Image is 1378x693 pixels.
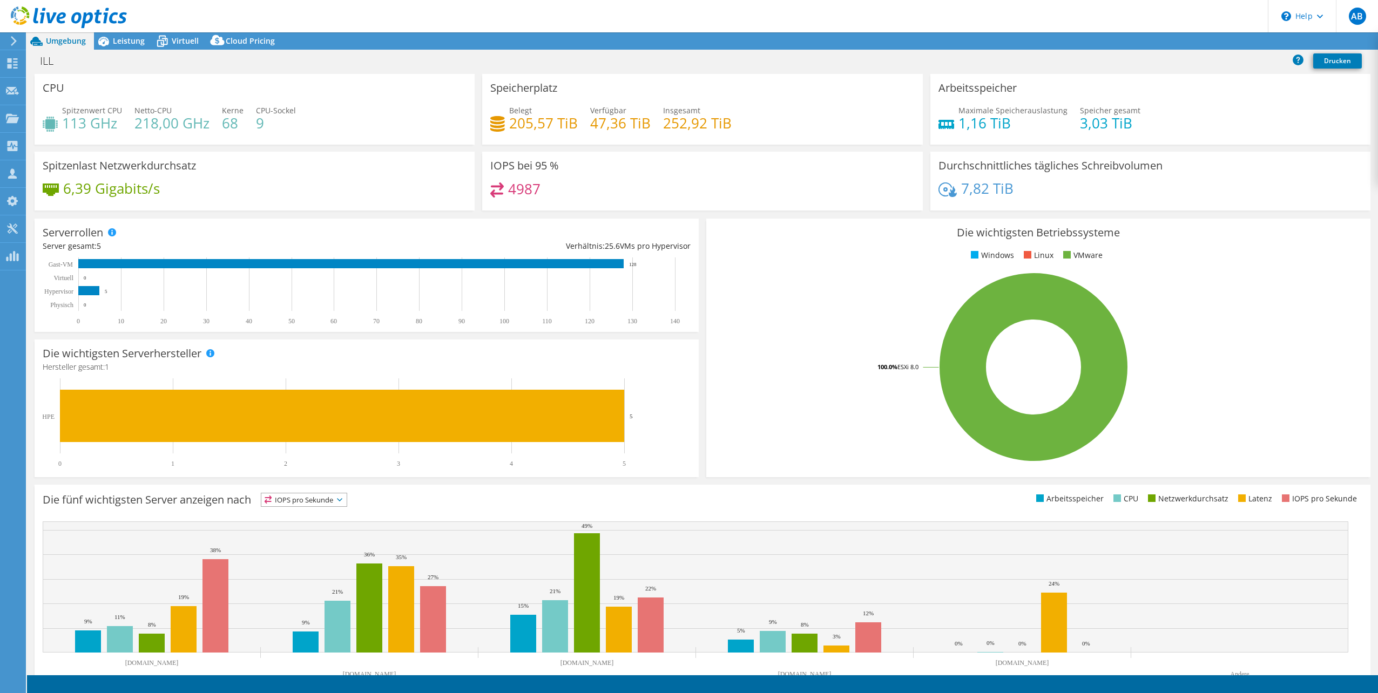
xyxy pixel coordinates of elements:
[714,227,1362,239] h3: Die wichtigsten Betriebssysteme
[172,36,199,46] span: Virtuell
[582,522,592,529] text: 49%
[43,227,103,239] h3: Serverrollen
[958,117,1068,129] h4: 1,16 TiB
[330,317,337,325] text: 60
[134,105,172,115] span: Netto-CPU
[778,670,832,678] text: [DOMAIN_NAME]
[84,302,86,308] text: 0
[43,361,691,373] h4: Hersteller gesamt:
[256,105,296,115] span: CPU-Sockel
[629,262,637,267] text: 128
[58,460,62,467] text: 0
[1281,11,1291,21] svg: \n
[585,317,595,325] text: 120
[256,117,296,129] h4: 9
[84,275,86,281] text: 0
[670,317,680,325] text: 140
[1230,670,1249,678] text: Andere
[416,317,422,325] text: 80
[627,317,637,325] text: 130
[542,317,552,325] text: 110
[50,301,73,309] text: Physisch
[509,117,578,129] h4: 205,57 TiB
[105,362,109,372] span: 1
[302,619,310,626] text: 9%
[1021,249,1053,261] li: Linux
[84,618,92,624] text: 9%
[114,614,125,620] text: 11%
[645,585,656,592] text: 22%
[955,640,963,647] text: 0%
[590,105,626,115] span: Verfügbar
[42,413,55,420] text: HPE
[62,105,122,115] span: Spitzenwert CPU
[222,117,244,129] h4: 68
[1082,640,1090,647] text: 0%
[1349,8,1366,25] span: AB
[246,317,252,325] text: 40
[203,317,210,325] text: 30
[1279,493,1357,505] li: IOPS pro Sekunde
[35,55,70,67] h1: ILL
[53,274,73,282] text: Virtuell
[987,640,995,646] text: 0%
[49,261,73,268] text: Gast-VM
[550,588,560,594] text: 21%
[833,633,841,640] text: 3%
[863,610,874,616] text: 12%
[490,82,557,94] h3: Speicherplatz
[284,460,287,467] text: 2
[1018,640,1026,647] text: 0%
[590,117,651,129] h4: 47,36 TiB
[737,627,745,634] text: 5%
[44,288,73,295] text: Hypervisor
[43,240,367,252] div: Server gesamt:
[77,317,80,325] text: 0
[332,588,343,595] text: 21%
[663,105,700,115] span: Insgesamt
[1111,493,1138,505] li: CPU
[261,493,347,506] span: IOPS pro Sekunde
[769,619,777,625] text: 9%
[613,594,624,601] text: 19%
[458,317,465,325] text: 90
[428,574,438,580] text: 27%
[1033,493,1104,505] li: Arbeitsspeicher
[105,289,107,294] text: 5
[46,36,86,46] span: Umgebung
[178,594,189,600] text: 19%
[1060,249,1103,261] li: VMware
[113,36,145,46] span: Leistung
[1235,493,1272,505] li: Latenz
[958,105,1068,115] span: Maximale Speicherauslastung
[373,317,380,325] text: 70
[801,621,809,628] text: 8%
[1049,580,1059,587] text: 24%
[518,602,529,609] text: 15%
[43,160,196,172] h3: Spitzenlast Netzwerkdurchsatz
[63,182,160,194] h4: 6,39 Gigabits/s
[560,659,614,667] text: [DOMAIN_NAME]
[210,547,221,553] text: 38%
[968,249,1014,261] li: Windows
[397,460,400,467] text: 3
[490,160,559,172] h3: IOPS bei 95 %
[961,182,1014,194] h4: 7,82 TiB
[996,659,1049,667] text: [DOMAIN_NAME]
[897,363,918,371] tspan: ESXi 8.0
[508,183,541,195] h4: 4987
[510,460,513,467] text: 4
[118,317,124,325] text: 10
[663,117,732,129] h4: 252,92 TiB
[226,36,275,46] span: Cloud Pricing
[367,240,691,252] div: Verhältnis: VMs pro Hypervisor
[148,621,156,628] text: 8%
[396,554,407,560] text: 35%
[134,117,210,129] h4: 218,00 GHz
[623,460,626,467] text: 5
[1080,105,1140,115] span: Speicher gesamt
[509,105,532,115] span: Belegt
[1080,117,1140,129] h4: 3,03 TiB
[605,241,620,251] span: 25.6
[499,317,509,325] text: 100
